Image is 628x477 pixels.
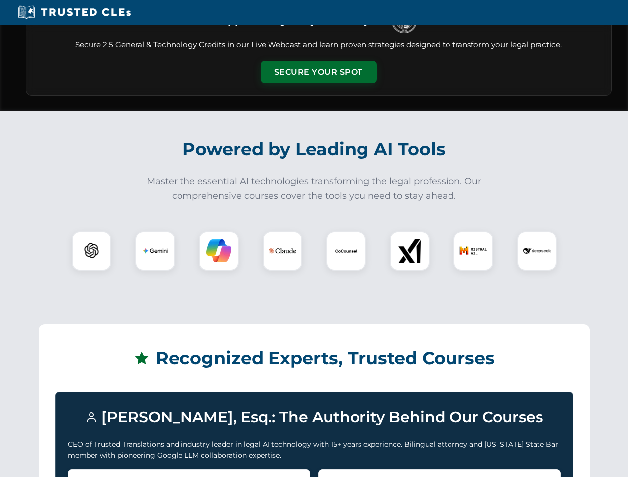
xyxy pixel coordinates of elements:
[326,231,366,271] div: CoCounsel
[143,238,168,263] img: Gemini Logo
[269,237,296,265] img: Claude Logo
[453,231,493,271] div: Mistral AI
[135,231,175,271] div: Gemini
[55,341,573,376] h2: Recognized Experts, Trusted Courses
[38,39,599,51] p: Secure 2.5 General & Technology Credits in our Live Webcast and learn proven strategies designed ...
[68,404,561,431] h3: [PERSON_NAME], Esq.: The Authority Behind Our Courses
[72,231,111,271] div: ChatGPT
[517,231,557,271] div: DeepSeek
[206,238,231,263] img: Copilot Logo
[39,132,590,166] h2: Powered by Leading AI Tools
[77,237,106,265] img: ChatGPT Logo
[523,237,551,265] img: DeepSeek Logo
[397,238,422,263] img: xAI Logo
[390,231,430,271] div: xAI
[15,5,134,20] img: Trusted CLEs
[140,174,488,203] p: Master the essential AI technologies transforming the legal profession. Our comprehensive courses...
[199,231,239,271] div: Copilot
[263,231,302,271] div: Claude
[68,439,561,461] p: CEO of Trusted Translations and industry leader in legal AI technology with 15+ years experience....
[334,238,359,263] img: CoCounsel Logo
[261,61,377,83] button: Secure Your Spot
[459,237,487,265] img: Mistral AI Logo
